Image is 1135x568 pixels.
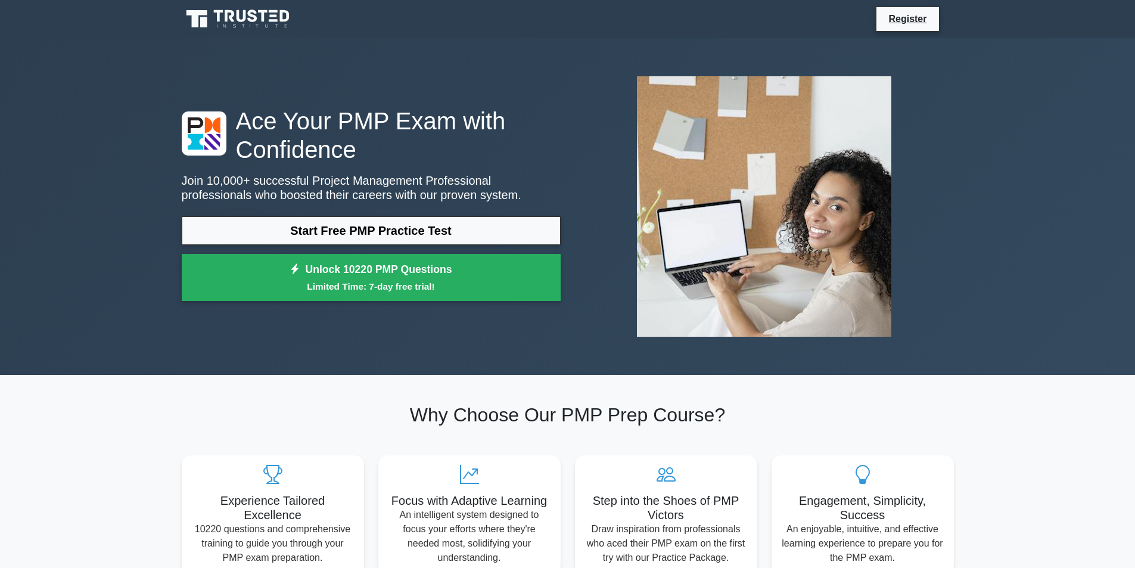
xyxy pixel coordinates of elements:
[881,11,934,26] a: Register
[388,493,551,508] h5: Focus with Adaptive Learning
[182,107,561,164] h1: Ace Your PMP Exam with Confidence
[182,254,561,302] a: Unlock 10220 PMP QuestionsLimited Time: 7-day free trial!
[388,508,551,565] p: An intelligent system designed to focus your efforts where they're needed most, solidifying your ...
[182,404,954,426] h2: Why Choose Our PMP Prep Course?
[191,493,355,522] h5: Experience Tailored Excellence
[191,522,355,565] p: 10220 questions and comprehensive training to guide you through your PMP exam preparation.
[197,280,546,293] small: Limited Time: 7-day free trial!
[584,522,748,565] p: Draw inspiration from professionals who aced their PMP exam on the first try with our Practice Pa...
[584,493,748,522] h5: Step into the Shoes of PMP Victors
[781,522,944,565] p: An enjoyable, intuitive, and effective learning experience to prepare you for the PMP exam.
[182,216,561,245] a: Start Free PMP Practice Test
[182,173,561,202] p: Join 10,000+ successful Project Management Professional professionals who boosted their careers w...
[781,493,944,522] h5: Engagement, Simplicity, Success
